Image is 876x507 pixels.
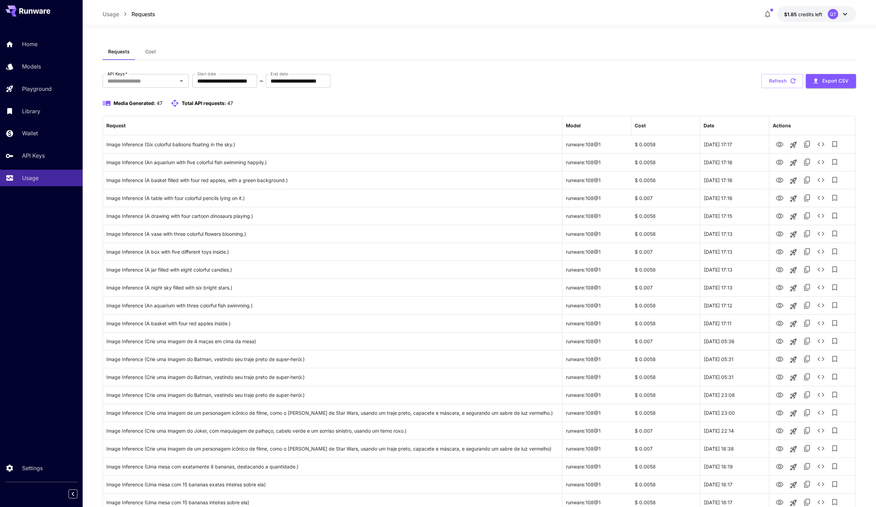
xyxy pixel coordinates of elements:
button: View [773,226,787,241]
div: $ 0.0058 [631,386,700,404]
button: Copy TaskUUID [800,334,814,348]
span: 47 [227,100,233,106]
button: See details [814,137,828,151]
div: Click to copy prompt [106,189,559,207]
div: Collapse sidebar [74,488,83,500]
div: runware:108@1 [562,261,631,278]
button: Launch in playground [787,460,800,474]
button: Copy TaskUUID [800,281,814,294]
button: See details [814,191,828,205]
p: Playground [22,85,52,93]
div: runware:108@1 [562,225,631,243]
div: Click to copy prompt [106,225,559,243]
div: 30 Sep, 2025 17:12 [700,296,769,314]
button: Add to library [828,173,842,187]
button: View [773,388,787,402]
p: API Keys [22,151,45,160]
div: runware:108@1 [562,404,631,422]
button: Add to library [828,477,842,491]
div: $ 0.0058 [631,368,700,386]
button: Copy TaskUUID [800,191,814,205]
div: runware:108@1 [562,243,631,261]
button: See details [814,316,828,330]
button: Refresh [761,74,803,88]
button: See details [814,245,828,258]
div: Click to copy prompt [106,386,559,404]
button: Launch in playground [787,317,800,331]
button: See details [814,281,828,294]
button: $1.8539QT [777,6,856,22]
button: View [773,155,787,169]
button: Copy TaskUUID [800,388,814,402]
div: Click to copy prompt [106,279,559,296]
button: Copy TaskUUID [800,155,814,169]
button: Copy TaskUUID [800,245,814,258]
button: View [773,209,787,223]
button: Add to library [828,424,842,437]
button: Launch in playground [787,263,800,277]
button: Add to library [828,281,842,294]
div: runware:108@1 [562,296,631,314]
button: Launch in playground [787,245,800,259]
button: Copy TaskUUID [800,209,814,223]
button: Add to library [828,227,842,241]
p: Settings [22,464,43,472]
button: Copy TaskUUID [800,352,814,366]
div: Click to copy prompt [106,261,559,278]
button: Add to library [828,191,842,205]
div: 30 Sep, 2025 05:36 [700,332,769,350]
div: 30 Sep, 2025 17:15 [700,207,769,225]
button: Collapse sidebar [68,489,77,498]
button: Add to library [828,263,842,276]
button: Launch in playground [787,174,800,188]
button: View [773,352,787,366]
button: View [773,280,787,294]
div: 29 Sep, 2025 23:00 [700,404,769,422]
div: 30 Sep, 2025 17:11 [700,314,769,332]
button: Add to library [828,388,842,402]
label: API Keys [107,71,127,77]
button: Export CSV [806,74,856,88]
div: $ 0.0058 [631,296,700,314]
div: Cost [635,123,646,128]
button: Launch in playground [787,192,800,205]
button: See details [814,298,828,312]
span: Requests [108,49,130,55]
div: 30 Sep, 2025 17:16 [700,153,769,171]
button: Copy TaskUUID [800,137,814,151]
button: Add to library [828,298,842,312]
label: Start date [197,71,216,77]
button: Copy TaskUUID [800,370,814,384]
div: $ 0.0058 [631,207,700,225]
div: $ 0.007 [631,189,700,207]
button: Add to library [828,370,842,384]
button: Launch in playground [787,406,800,420]
a: Usage [103,10,119,18]
div: 29 Sep, 2025 18:38 [700,440,769,457]
button: Add to library [828,137,842,151]
div: Click to copy prompt [106,243,559,261]
button: See details [814,173,828,187]
div: Click to copy prompt [106,422,559,440]
div: runware:108@1 [562,457,631,475]
div: $ 0.0058 [631,314,700,332]
button: See details [814,406,828,420]
div: Click to copy prompt [106,458,559,475]
p: Library [22,107,40,115]
button: View [773,173,787,187]
div: 30 Sep, 2025 05:31 [700,350,769,368]
button: Copy TaskUUID [800,460,814,473]
button: Copy TaskUUID [800,424,814,437]
button: Open [177,76,186,86]
div: Click to copy prompt [106,207,559,225]
div: Click to copy prompt [106,476,559,493]
div: Click to copy prompt [106,315,559,332]
nav: breadcrumb [103,10,155,18]
button: See details [814,460,828,473]
div: runware:108@1 [562,368,631,386]
button: Copy TaskUUID [800,173,814,187]
p: Models [22,62,41,71]
button: See details [814,477,828,491]
div: Click to copy prompt [106,332,559,350]
button: Add to library [828,245,842,258]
